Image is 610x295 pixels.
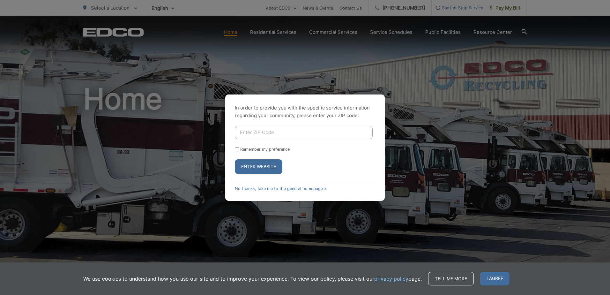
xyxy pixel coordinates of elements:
a: privacy policy [374,275,408,283]
button: Enter Website [235,159,282,174]
a: Tell me more [428,272,474,285]
span: I agree [480,272,510,285]
p: We use cookies to understand how you use our site and to improve your experience. To view our pol... [83,275,422,283]
a: No thanks, take me to the general homepage > [235,186,327,191]
input: Enter ZIP Code [235,126,373,139]
p: In order to provide you with the specific service information regarding your community, please en... [235,104,375,119]
label: Remember my preference [240,147,290,152]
